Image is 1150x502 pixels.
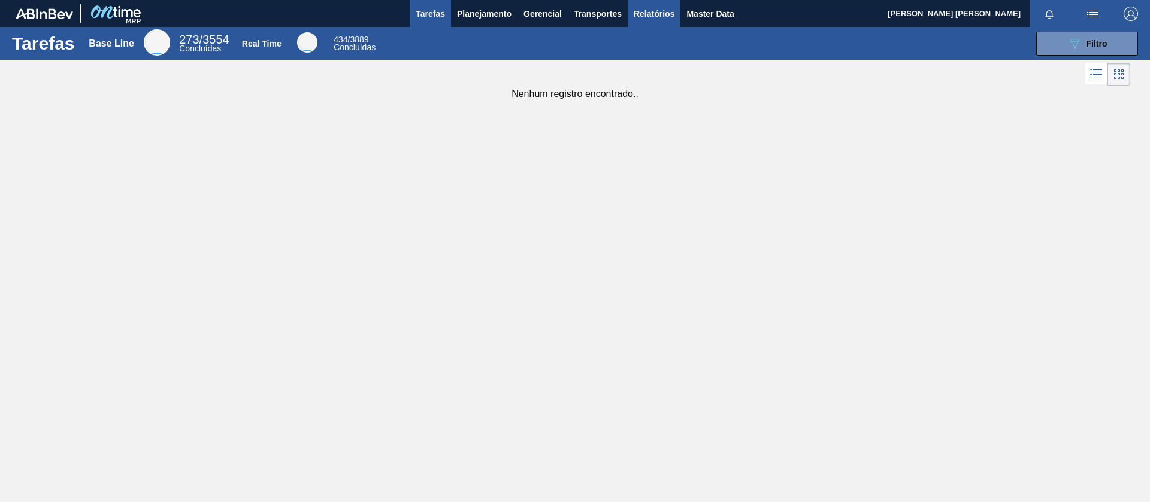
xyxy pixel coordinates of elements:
button: Filtro [1036,32,1138,56]
span: / 3554 [179,33,229,46]
div: Visão em Lista [1085,63,1107,86]
div: Real Time [297,32,317,53]
span: 434 [334,35,347,44]
h1: Tarefas [12,36,75,50]
span: Planejamento [457,7,512,21]
span: Tarefas [416,7,445,21]
img: userActions [1085,7,1100,21]
span: Relatórios [634,7,674,21]
div: Visão em Cards [1107,63,1130,86]
span: 273 [179,33,199,46]
div: Base Line [144,29,170,56]
img: Logout [1124,7,1138,21]
span: Master Data [686,7,734,21]
div: Base Line [179,35,229,53]
span: Concluídas [179,44,221,53]
div: Real Time [334,36,376,51]
button: Notificações [1030,5,1069,22]
span: Gerencial [523,7,562,21]
span: Transportes [574,7,622,21]
span: Filtro [1087,39,1107,48]
span: / 3889 [334,35,368,44]
div: Real Time [242,39,282,48]
span: Concluídas [334,42,376,52]
img: TNhmsLtSVTkK8tSr43FrP2fwEKptu5GPRR3wAAAABJRU5ErkJggg== [16,8,73,19]
div: Base Line [89,38,134,49]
